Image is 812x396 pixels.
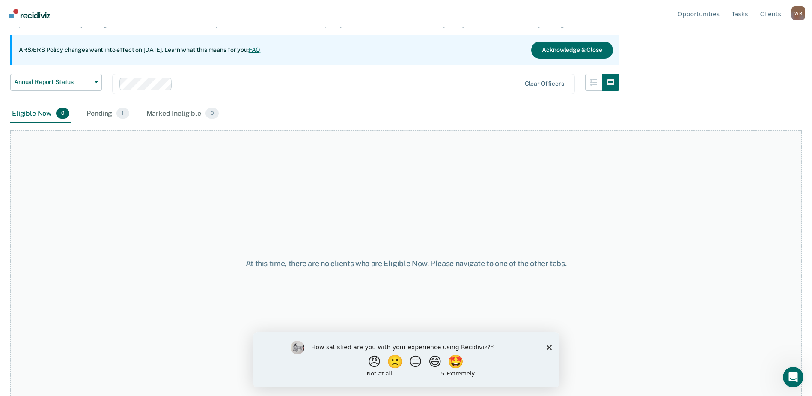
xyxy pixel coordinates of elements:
div: Pending1 [85,105,131,123]
img: Recidiviz [9,9,50,18]
p: Supervision clients may be eligible for Annual Report Status if they meet certain criteria. The o... [10,20,598,28]
span: Annual Report Status [14,78,91,86]
div: Clear officers [525,80,564,87]
span: 0 [56,108,69,119]
span: 1 [116,108,129,119]
button: Acknowledge & Close [531,42,613,59]
span: 0 [205,108,219,119]
iframe: Survey by Kim from Recidiviz [253,332,559,387]
div: Eligible Now0 [10,105,71,123]
a: FAQ [249,46,261,53]
a: here [400,20,413,28]
button: Profile dropdown button [791,6,805,20]
div: W R [791,6,805,20]
iframe: Intercom live chat [783,367,803,387]
div: At this time, there are no clients who are Eligible Now. Please navigate to one of the other tabs. [208,259,604,268]
p: ARS/ERS Policy changes went into effect on [DATE]. Learn what this means for you: [19,46,260,54]
button: Annual Report Status [10,74,102,91]
div: Marked Ineligible0 [145,105,221,123]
